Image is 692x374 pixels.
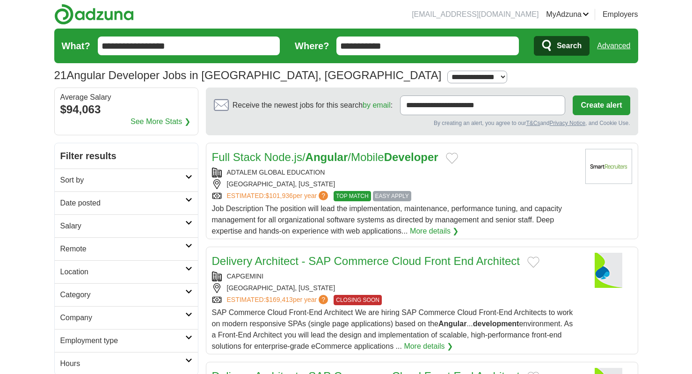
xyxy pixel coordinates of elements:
[473,320,519,328] strong: development
[438,320,466,328] strong: Angular
[55,169,198,191] a: Sort by
[319,191,328,200] span: ?
[212,151,438,163] a: Full Stack Node.js/Angular/MobileDeveloper
[597,37,630,55] a: Advanced
[534,36,590,56] button: Search
[227,191,330,201] a: ESTIMATED:$101,936per year?
[60,289,185,301] h2: Category
[557,37,582,55] span: Search
[373,191,411,201] span: EASY APPLY
[334,191,371,201] span: TOP MATCH
[446,153,458,164] button: Add to favorite jobs
[60,198,185,209] h2: Date posted
[55,283,198,306] a: Category
[55,214,198,237] a: Salary
[60,101,192,118] div: $94,063
[363,101,391,109] a: by email
[212,205,562,235] span: Job Description The position will lead the implementation, maintenance, performance tuning, and c...
[212,179,578,189] div: [GEOGRAPHIC_DATA], [US_STATE]
[60,94,192,101] div: Average Salary
[214,119,630,127] div: By creating an alert, you agree to our and , and Cookie Use.
[227,295,330,305] a: ESTIMATED:$169,413per year?
[319,295,328,304] span: ?
[410,226,459,237] a: More details ❯
[212,283,578,293] div: [GEOGRAPHIC_DATA], [US_STATE]
[212,255,520,267] a: Delivery Architect - SAP Commerce Cloud Front End Architect
[404,341,453,352] a: More details ❯
[55,143,198,169] h2: Filter results
[54,4,134,25] img: Adzuna logo
[212,308,573,350] span: SAP Commerce Cloud Front-End Architect We are hiring SAP Commerce Cloud Front-End Architects to w...
[55,329,198,352] a: Employment type
[212,168,578,177] div: ADTALEM GLOBAL EDUCATION
[55,306,198,329] a: Company
[60,220,185,232] h2: Salary
[54,67,67,84] span: 21
[526,120,540,126] a: T&Cs
[60,243,185,255] h2: Remote
[265,296,292,303] span: $169,413
[527,257,539,268] button: Add to favorite jobs
[55,191,198,214] a: Date posted
[60,266,185,278] h2: Location
[60,335,185,346] h2: Employment type
[585,253,632,288] img: Capgemini logo
[60,175,185,186] h2: Sort by
[62,39,90,53] label: What?
[265,192,292,199] span: $101,936
[334,295,382,305] span: CLOSING SOON
[573,95,630,115] button: Create alert
[60,358,185,369] h2: Hours
[54,69,442,81] h1: Angular Developer Jobs in [GEOGRAPHIC_DATA], [GEOGRAPHIC_DATA]
[384,151,438,163] strong: Developer
[233,100,393,111] span: Receive the newest jobs for this search :
[55,237,198,260] a: Remote
[131,116,190,127] a: See More Stats ❯
[295,39,329,53] label: Where?
[60,312,185,323] h2: Company
[306,151,348,163] strong: Angular
[549,120,585,126] a: Privacy Notice
[227,272,264,280] a: CAPGEMINI
[546,9,589,20] a: MyAdzuna
[55,260,198,283] a: Location
[603,9,638,20] a: Employers
[412,9,539,20] li: [EMAIL_ADDRESS][DOMAIN_NAME]
[585,149,632,184] img: Company logo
